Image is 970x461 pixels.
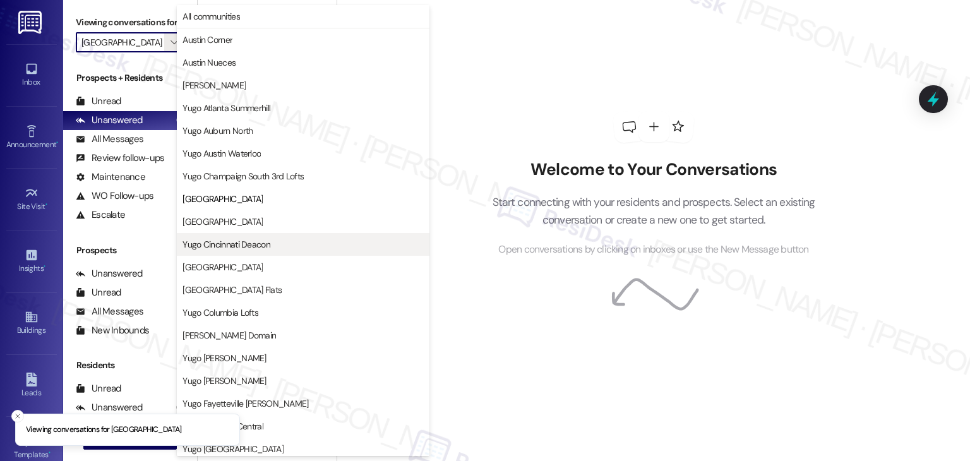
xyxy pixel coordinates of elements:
[183,79,246,92] span: [PERSON_NAME]
[76,208,125,222] div: Escalate
[183,352,266,364] span: Yugo [PERSON_NAME]
[56,138,58,147] span: •
[183,193,263,205] span: [GEOGRAPHIC_DATA]
[173,111,197,130] div: (30)
[63,244,197,257] div: Prospects
[183,102,270,114] span: Yugo Atlanta Summerhill
[18,11,44,34] img: ResiDesk Logo
[183,397,308,410] span: Yugo Fayetteville [PERSON_NAME]
[81,32,164,52] input: All communities
[183,56,236,69] span: Austin Nueces
[76,305,143,318] div: All Messages
[183,10,240,23] span: All communities
[45,200,47,209] span: •
[183,306,258,319] span: Yugo Columbia Lofts
[49,448,51,457] span: •
[76,286,121,299] div: Unread
[76,13,184,32] label: Viewing conversations for
[498,242,808,258] span: Open conversations by clicking on inboxes or use the New Message button
[6,306,57,340] a: Buildings
[473,193,834,229] p: Start connecting with your residents and prospects. Select an existing conversation or create a n...
[183,329,276,342] span: [PERSON_NAME] Domain
[183,33,232,46] span: Austin Corner
[183,374,266,387] span: Yugo [PERSON_NAME]
[183,215,263,228] span: [GEOGRAPHIC_DATA]
[171,37,177,47] i: 
[76,152,164,165] div: Review follow-ups
[183,147,261,160] span: Yugo Austin Waterloo
[76,401,143,414] div: Unanswered
[6,369,57,403] a: Leads
[183,170,304,183] span: Yugo Champaign South 3rd Lofts
[76,267,143,280] div: Unanswered
[26,424,182,436] p: Viewing conversations for [GEOGRAPHIC_DATA]
[11,410,24,422] button: Close toast
[183,238,270,251] span: Yugo Cincinnati Deacon
[76,189,153,203] div: WO Follow-ups
[183,284,282,296] span: [GEOGRAPHIC_DATA] Flats
[76,324,149,337] div: New Inbounds
[183,124,253,137] span: Yugo Auburn North
[6,58,57,92] a: Inbox
[76,171,145,184] div: Maintenance
[44,262,45,271] span: •
[6,244,57,278] a: Insights •
[76,133,143,146] div: All Messages
[6,183,57,217] a: Site Visit •
[76,95,121,108] div: Unread
[183,443,284,455] span: Yugo [GEOGRAPHIC_DATA]
[473,160,834,180] h2: Welcome to Your Conversations
[76,382,121,395] div: Unread
[63,71,197,85] div: Prospects + Residents
[76,114,143,127] div: Unanswered
[173,398,197,417] div: (30)
[63,359,197,372] div: Residents
[183,261,263,273] span: [GEOGRAPHIC_DATA]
